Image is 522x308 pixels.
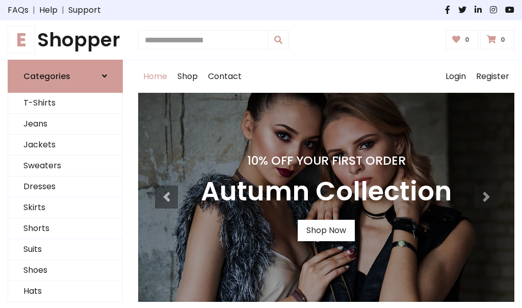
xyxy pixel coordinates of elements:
[8,60,123,93] a: Categories
[298,220,355,241] a: Shop Now
[201,153,452,168] h4: 10% Off Your First Order
[23,71,70,81] h6: Categories
[462,35,472,44] span: 0
[203,60,247,93] a: Contact
[8,135,122,156] a: Jackets
[8,176,122,197] a: Dresses
[8,281,122,302] a: Hats
[8,29,123,52] a: EShopper
[471,60,514,93] a: Register
[498,35,508,44] span: 0
[8,114,122,135] a: Jeans
[8,93,122,114] a: T-Shirts
[8,156,122,176] a: Sweaters
[68,4,101,16] a: Support
[29,4,39,16] span: |
[8,239,122,260] a: Suits
[39,4,58,16] a: Help
[8,260,122,281] a: Shoes
[138,60,172,93] a: Home
[8,4,29,16] a: FAQs
[172,60,203,93] a: Shop
[8,218,122,239] a: Shorts
[440,60,471,93] a: Login
[58,4,68,16] span: |
[446,30,479,49] a: 0
[8,29,123,52] h1: Shopper
[8,26,35,54] span: E
[480,30,514,49] a: 0
[201,176,452,208] h3: Autumn Collection
[8,197,122,218] a: Skirts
